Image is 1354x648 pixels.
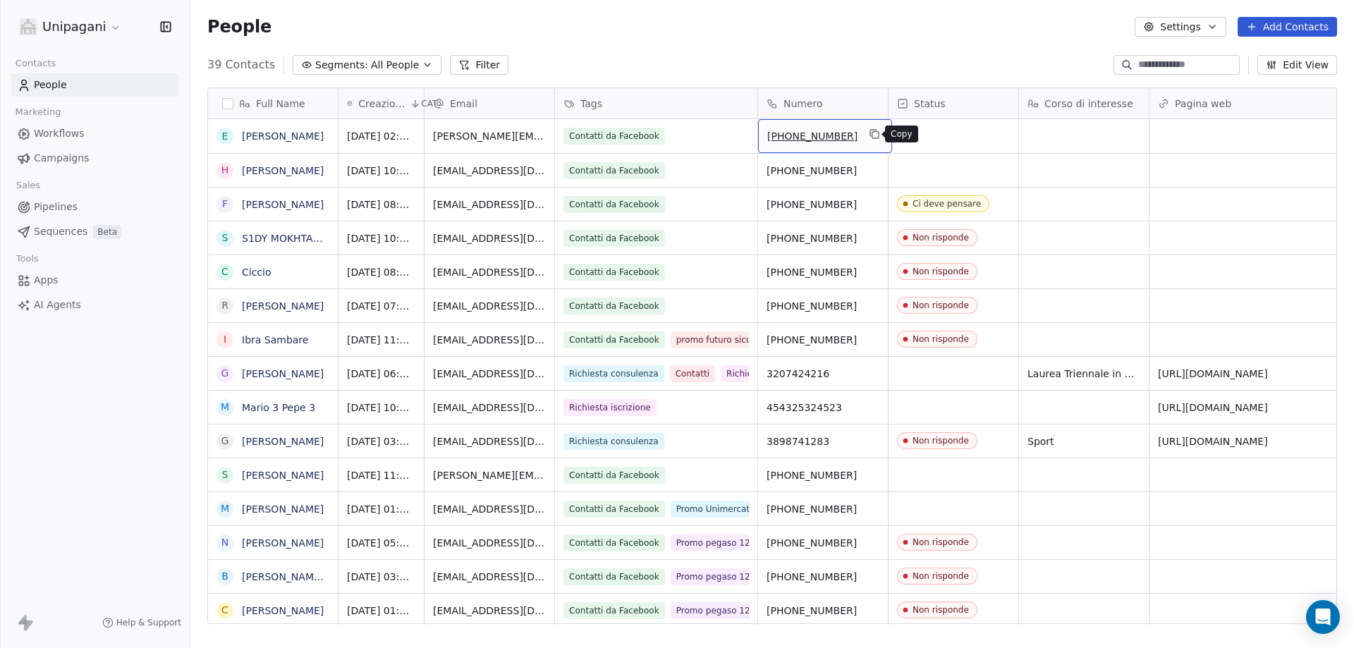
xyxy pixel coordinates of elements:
[222,129,228,144] div: E
[347,434,415,448] span: [DATE] 03:33 PM
[433,604,546,618] span: [EMAIL_ADDRESS][DOMAIN_NAME]
[347,401,415,415] span: [DATE] 10:43 AM
[11,122,178,145] a: Workflows
[208,119,338,625] div: grid
[347,502,415,516] span: [DATE] 01:31 AM
[450,55,508,75] button: Filter
[242,267,272,278] a: Ciccio
[11,220,178,243] a: SequencesBeta
[34,78,67,92] span: People
[34,126,85,141] span: Workflows
[242,334,308,346] a: Ibra Sambare
[767,570,879,584] span: [PHONE_NUMBER]
[913,571,969,581] div: Non risponde
[563,365,664,382] span: Richiesta consulenza
[767,502,879,516] span: [PHONE_NUMBER]
[913,605,969,615] div: Non risponde
[10,248,44,269] span: Tools
[563,230,665,247] span: Contatti da Facebook
[1158,402,1268,413] a: [URL][DOMAIN_NAME]
[221,569,228,584] div: B
[433,502,546,516] span: [EMAIL_ADDRESS][DOMAIN_NAME]
[371,58,419,73] span: All People
[555,88,757,118] div: Tags
[221,264,228,279] div: C
[20,18,37,35] img: logo%20unipagani.png
[347,536,415,550] span: [DATE] 05:16 PM
[10,175,47,196] span: Sales
[207,16,272,37] span: People
[11,195,178,219] a: Pipelines
[224,332,226,347] div: I
[242,402,315,413] a: Mario 3 Pepe 3
[358,97,407,111] span: Creazione contatto
[1019,88,1149,118] div: Corso di interesse
[208,88,338,118] div: Full Name
[913,199,981,209] div: Ci deve pensare
[913,300,969,310] div: Non risponde
[9,102,67,123] span: Marketing
[563,467,665,484] span: Contatti da Facebook
[242,368,324,379] a: [PERSON_NAME]
[1027,434,1140,448] span: Sport
[563,568,665,585] span: Contatti da Facebook
[347,299,415,313] span: [DATE] 07:06 PM
[891,128,913,140] p: Copy
[671,501,803,518] span: Promo Unimercatorum 125€
[347,367,415,381] span: [DATE] 06:07 PM
[767,231,879,245] span: [PHONE_NUMBER]
[17,15,124,39] button: Unipagani
[347,197,415,212] span: [DATE] 08:06 PM
[433,468,546,482] span: [PERSON_NAME][EMAIL_ADDRESS][DOMAIN_NAME]
[42,18,106,36] span: Unipagani
[242,165,324,176] a: [PERSON_NAME]
[347,265,415,279] span: [DATE] 08:06 PM
[783,97,823,111] span: Numero
[222,231,228,245] div: S
[1238,17,1337,37] button: Add Contacts
[347,333,415,347] span: [DATE] 11:06 AM
[221,535,228,550] div: N
[433,434,546,448] span: [EMAIL_ADDRESS][DOMAIN_NAME]
[767,197,879,212] span: [PHONE_NUMBER]
[242,503,324,515] a: [PERSON_NAME]
[221,501,229,516] div: M
[1044,97,1133,111] span: Corso di interesse
[433,299,546,313] span: [EMAIL_ADDRESS][DOMAIN_NAME]
[221,603,228,618] div: C
[11,147,178,170] a: Campaigns
[767,367,879,381] span: 3207424216
[563,331,665,348] span: Contatti da Facebook
[9,53,62,74] span: Contacts
[563,602,665,619] span: Contatti da Facebook
[563,534,665,551] span: Contatti da Facebook
[671,331,841,348] span: promo futuro sicuro pegaso <22 anni
[1257,55,1337,75] button: Edit View
[1135,17,1226,37] button: Settings
[11,73,178,97] a: People
[347,468,415,482] span: [DATE] 11:16 AM
[433,367,546,381] span: [EMAIL_ADDRESS][DOMAIN_NAME]
[221,366,229,381] div: g
[767,536,879,550] span: [PHONE_NUMBER]
[671,568,767,585] span: Promo pegaso 125€
[563,433,664,450] span: Richiesta consulenza
[671,602,767,619] span: Promo pegaso 125€
[767,434,879,448] span: 3898741283
[563,128,665,145] span: Contatti da Facebook
[34,200,78,214] span: Pipelines
[221,163,229,178] div: H
[347,164,415,178] span: [DATE] 10:06 PM
[433,333,546,347] span: [EMAIL_ADDRESS][DOMAIN_NAME]
[767,299,879,313] span: [PHONE_NUMBER]
[242,537,324,549] a: [PERSON_NAME]
[670,365,715,382] span: Contatti
[102,617,181,628] a: Help & Support
[1027,367,1140,381] span: Laurea Triennale in Economia Aziendale (L-18)
[1175,97,1231,111] span: Pagina web
[433,197,546,212] span: [EMAIL_ADDRESS][DOMAIN_NAME]
[347,129,415,143] span: [DATE] 02:36 PM
[1306,600,1340,634] div: Open Intercom Messenger
[347,231,415,245] span: [DATE] 10:36 PM
[116,617,181,628] span: Help & Support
